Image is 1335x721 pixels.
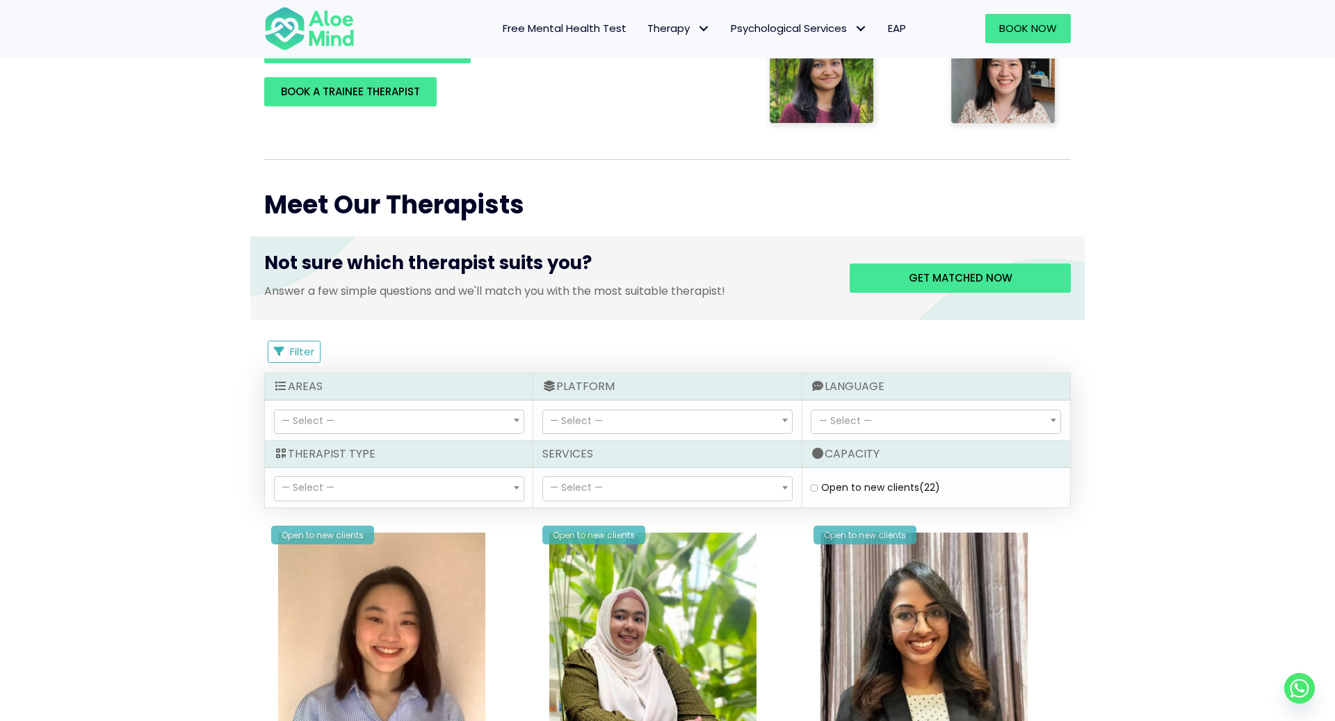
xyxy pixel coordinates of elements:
[999,21,1057,35] span: Book Now
[533,441,801,468] div: Services
[802,373,1070,400] div: Language
[550,480,603,494] span: — Select —
[264,250,829,282] h3: Not sure which therapist suits you?
[533,373,801,400] div: Platform
[802,441,1070,468] div: Capacity
[264,283,829,299] p: Answer a few simple questions and we'll match you with the most suitable therapist!
[693,19,713,39] span: Therapy: submenu
[373,14,916,43] nav: Menu
[1284,673,1315,704] a: Whatsapp
[282,414,334,428] span: — Select —
[264,6,355,51] img: Aloe mind Logo
[542,526,645,544] div: Open to new clients
[264,77,437,106] a: BOOK A TRAINEE THERAPIST
[492,14,637,43] a: Free Mental Health Test
[265,441,533,468] div: Therapist Type
[550,414,603,428] span: — Select —
[919,480,940,494] span: (22)
[888,21,906,35] span: EAP
[265,373,533,400] div: Areas
[647,21,710,35] span: Therapy
[637,14,720,43] a: TherapyTherapy: submenu
[503,21,626,35] span: Free Mental Health Test
[877,14,916,43] a: EAP
[720,14,877,43] a: Psychological ServicesPsychological Services: submenu
[264,187,524,222] span: Meet Our Therapists
[909,270,1012,285] span: Get matched now
[271,526,374,544] div: Open to new clients
[819,414,872,428] span: — Select —
[281,84,420,99] span: BOOK A TRAINEE THERAPIST
[268,341,321,363] button: Filter Listings
[814,526,916,544] div: Open to new clients
[282,480,334,494] span: — Select —
[731,21,867,35] span: Psychological Services
[290,344,314,359] span: Filter
[821,480,940,494] label: Open to new clients
[985,14,1071,43] a: Book Now
[850,264,1071,293] a: Get matched now
[850,19,871,39] span: Psychological Services: submenu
